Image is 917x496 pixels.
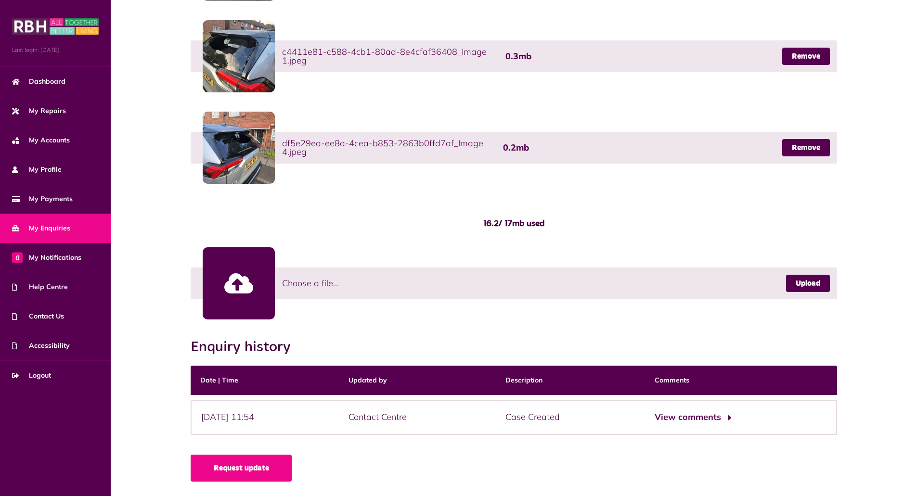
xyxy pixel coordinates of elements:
[505,52,531,61] span: 0.3mb
[12,311,64,321] span: Contact Us
[503,143,529,152] span: 0.2mb
[12,194,73,204] span: My Payments
[12,76,65,87] span: Dashboard
[282,48,496,65] span: c4411e81-c588-4cb1-80ad-8e4cfaf36408_Image 1.jpeg
[474,217,554,230] div: / 17mb used
[339,366,496,395] th: Updated by
[191,366,339,395] th: Date | Time
[12,341,70,351] span: Accessibility
[12,252,23,263] span: 0
[655,410,729,424] button: View comments
[12,165,62,175] span: My Profile
[12,106,66,116] span: My Repairs
[12,253,81,263] span: My Notifications
[12,282,68,292] span: Help Centre
[282,139,493,156] span: df5e29ea-ee8a-4cea-b853-2863b0ffd7af_Image 4.jpeg
[282,277,339,290] span: Choose a file...
[483,219,499,228] span: 16.2
[339,400,496,435] div: Contact Centre
[12,17,99,36] img: MyRBH
[782,139,830,156] a: Remove
[786,275,830,292] a: Upload
[191,455,292,482] a: Request update
[191,339,300,356] h2: Enquiry history
[191,400,339,435] div: [DATE] 11:54
[12,135,70,145] span: My Accounts
[782,48,830,65] a: Remove
[12,46,99,54] span: Last login: [DATE]
[496,400,645,435] div: Case Created
[12,223,70,233] span: My Enquiries
[12,370,51,381] span: Logout
[645,366,837,395] th: Comments
[496,366,645,395] th: Description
